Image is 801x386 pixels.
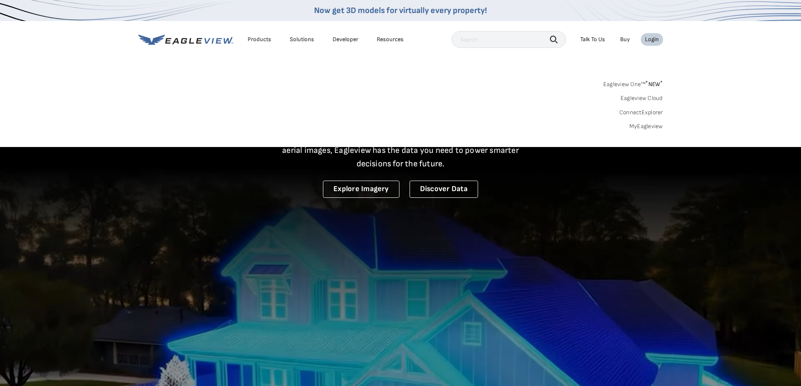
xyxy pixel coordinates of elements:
div: Resources [377,36,404,43]
div: Products [248,36,271,43]
input: Search [452,31,566,48]
div: Solutions [290,36,314,43]
a: Explore Imagery [323,181,399,198]
a: Eagleview Cloud [621,95,663,102]
div: Login [645,36,659,43]
a: Eagleview One™*NEW* [603,78,663,88]
a: MyEagleview [629,123,663,130]
span: NEW [645,81,663,88]
a: Now get 3D models for virtually every property! [314,5,487,16]
p: A new era starts here. Built on more than 3.5 billion high-resolution aerial images, Eagleview ha... [272,130,529,171]
a: Discover Data [410,181,478,198]
a: ConnectExplorer [619,109,663,116]
a: Developer [333,36,358,43]
a: Buy [620,36,630,43]
div: Talk To Us [580,36,605,43]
